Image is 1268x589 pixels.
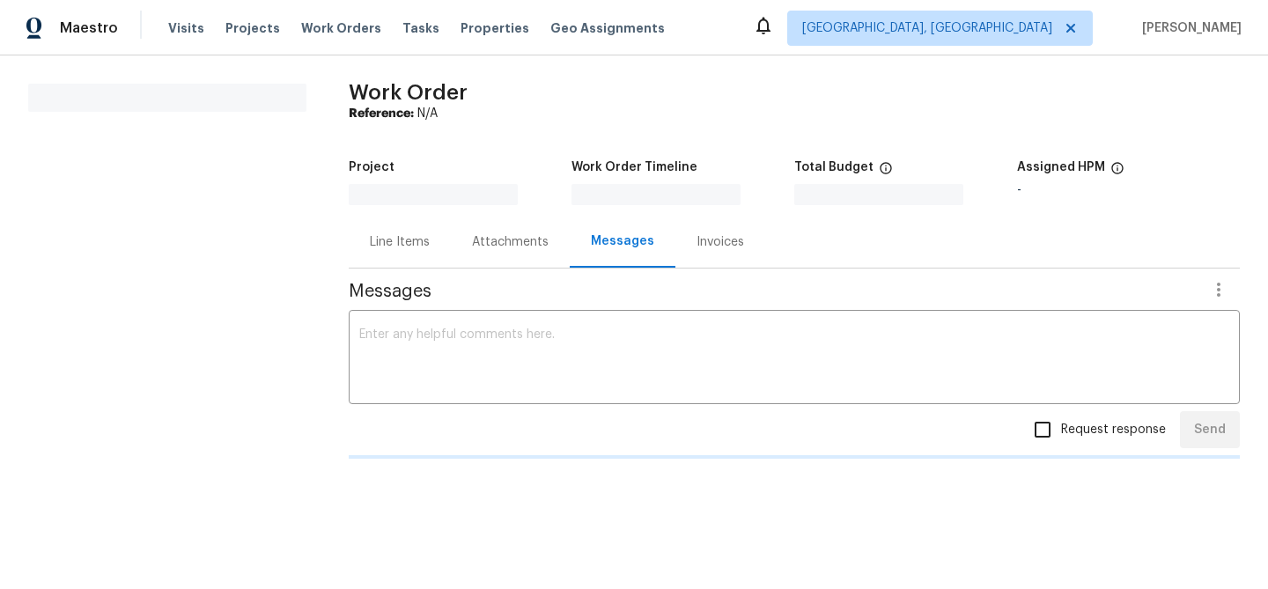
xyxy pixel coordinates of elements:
[349,105,1240,122] div: N/A
[591,232,654,250] div: Messages
[879,161,893,184] span: The total cost of line items that have been proposed by Opendoor. This sum includes line items th...
[370,233,430,251] div: Line Items
[1061,421,1166,439] span: Request response
[802,19,1052,37] span: [GEOGRAPHIC_DATA], [GEOGRAPHIC_DATA]
[1017,161,1105,173] h5: Assigned HPM
[225,19,280,37] span: Projects
[349,107,414,120] b: Reference:
[301,19,381,37] span: Work Orders
[1017,184,1240,196] div: -
[349,283,1198,300] span: Messages
[168,19,204,37] span: Visits
[461,19,529,37] span: Properties
[402,22,439,34] span: Tasks
[697,233,744,251] div: Invoices
[349,82,468,103] span: Work Order
[1135,19,1242,37] span: [PERSON_NAME]
[349,161,394,173] h5: Project
[472,233,549,251] div: Attachments
[794,161,874,173] h5: Total Budget
[60,19,118,37] span: Maestro
[1110,161,1124,184] span: The hpm assigned to this work order.
[571,161,697,173] h5: Work Order Timeline
[550,19,665,37] span: Geo Assignments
